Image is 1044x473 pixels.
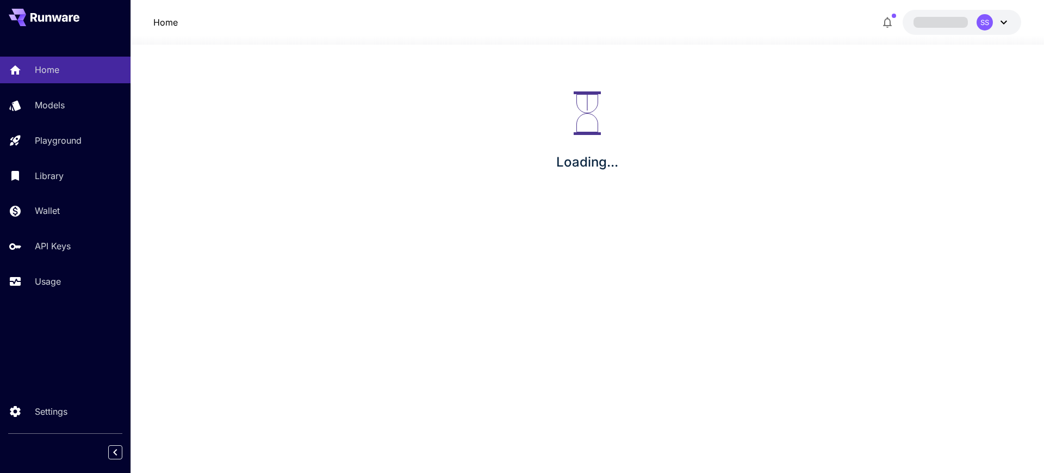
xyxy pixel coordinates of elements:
[35,405,67,418] p: Settings
[153,16,178,29] nav: breadcrumb
[35,239,71,253] p: API Keys
[35,99,65,112] p: Models
[35,204,60,217] p: Wallet
[35,63,59,76] p: Home
[35,134,82,147] p: Playground
[116,443,130,462] div: Collapse sidebar
[108,445,122,459] button: Collapse sidebar
[903,10,1021,35] button: SS
[556,152,618,172] p: Loading...
[153,16,178,29] a: Home
[977,14,993,30] div: SS
[35,169,64,182] p: Library
[35,275,61,288] p: Usage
